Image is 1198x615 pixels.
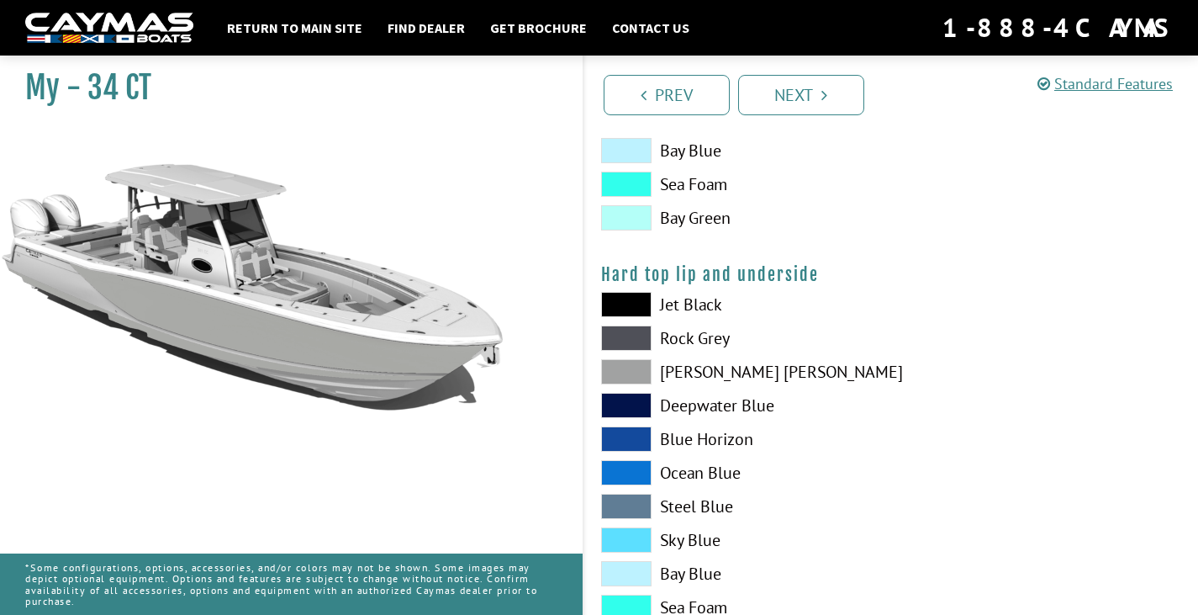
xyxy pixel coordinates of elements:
h1: My - 34 CT [25,69,541,107]
label: Rock Grey [601,326,874,351]
h4: Hard top lip and underside [601,264,1182,285]
a: Get Brochure [482,17,595,39]
div: 1-888-4CAYMAS [942,9,1173,46]
label: Blue Horizon [601,427,874,452]
label: Sky Blue [601,528,874,553]
label: Ocean Blue [601,460,874,485]
label: Sea Foam [601,172,874,197]
a: Return to main site [219,17,371,39]
label: [PERSON_NAME] [PERSON_NAME] [601,359,874,384]
label: Bay Blue [601,561,874,586]
a: Contact Us [604,17,698,39]
label: Bay Green [601,205,874,231]
label: Jet Black [601,292,874,317]
a: Find Dealer [379,17,473,39]
a: Standard Features [1037,74,1173,93]
a: Prev [604,75,730,115]
label: Bay Blue [601,138,874,163]
p: *Some configurations, options, accessories, and/or colors may not be shown. Some images may depic... [25,554,557,615]
img: white-logo-c9c8dbefe5ff5ceceb0f0178aa75bf4bb51f6bca0971e226c86eb53dfe498488.png [25,13,193,44]
label: Steel Blue [601,494,874,519]
label: Deepwater Blue [601,393,874,418]
a: Next [738,75,864,115]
